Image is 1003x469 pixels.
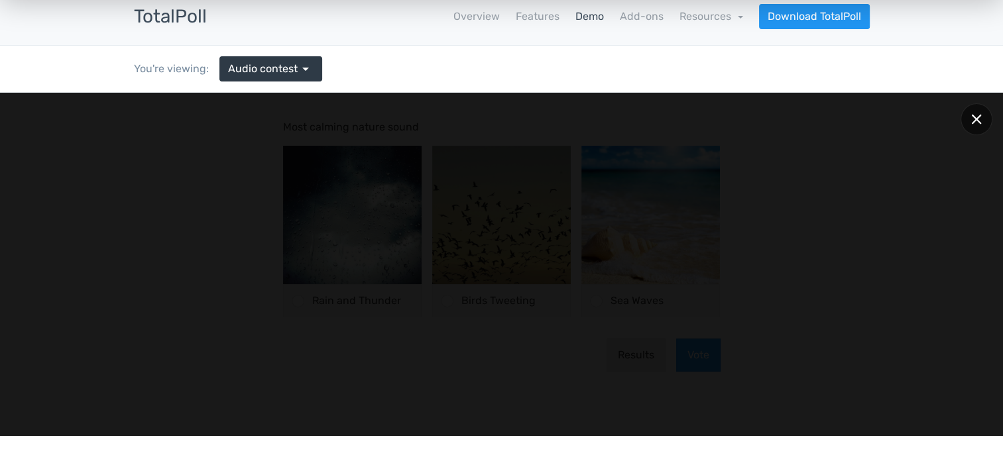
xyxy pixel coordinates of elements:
[20,41,135,52] a: Browse demos by category
[5,5,194,17] div: Outline
[620,9,664,25] a: Add-ons
[134,61,219,77] div: You're viewing:
[134,7,207,27] h3: TotalPoll
[20,89,119,100] a: Did you like the demo?
[516,9,560,25] a: Features
[298,61,314,77] span: arrow_drop_down
[228,61,298,77] span: Audio contest
[759,4,870,29] a: Download TotalPoll
[453,9,500,25] a: Overview
[20,29,58,40] a: TotalPoll
[679,10,743,23] a: Resources
[20,53,98,64] a: Admin Dashboard
[219,56,322,81] a: Audio contest arrow_drop_down
[20,17,72,28] a: Back to Top
[575,9,604,25] a: Demo
[5,65,174,88] a: Our support team is ready to answer your questions!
